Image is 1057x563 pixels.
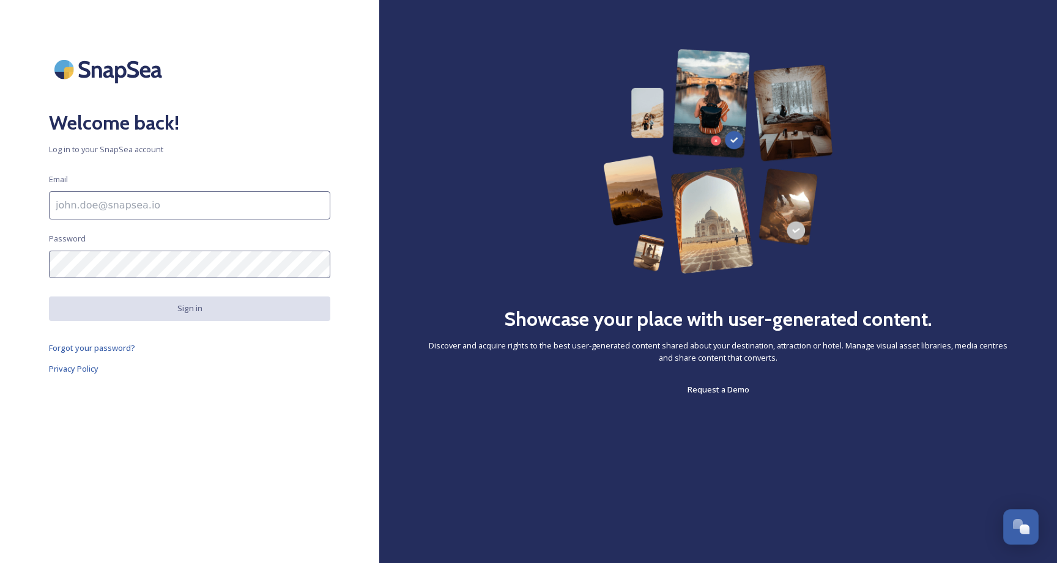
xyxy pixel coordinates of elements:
span: Email [49,174,68,185]
button: Open Chat [1003,509,1039,545]
img: 63b42ca75bacad526042e722_Group%20154-p-800.png [603,49,833,274]
a: Privacy Policy [49,361,330,376]
span: Request a Demo [688,384,749,395]
button: Sign in [49,296,330,320]
span: Log in to your SnapSea account [49,144,330,155]
a: Forgot your password? [49,340,330,355]
span: Privacy Policy [49,363,98,374]
a: Request a Demo [688,382,749,397]
img: SnapSea Logo [49,49,171,90]
h2: Welcome back! [49,108,330,138]
span: Forgot your password? [49,342,135,353]
span: Discover and acquire rights to the best user-generated content shared about your destination, att... [428,340,1008,363]
h2: Showcase your place with user-generated content. [504,304,932,334]
input: john.doe@snapsea.io [49,191,330,219]
span: Password [49,233,86,245]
